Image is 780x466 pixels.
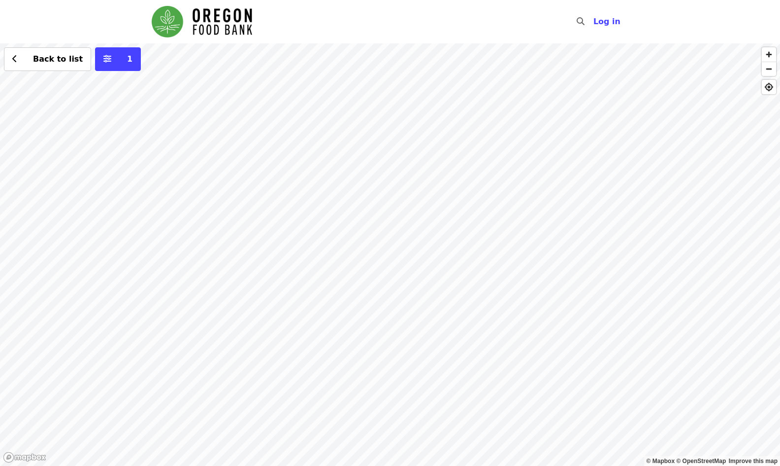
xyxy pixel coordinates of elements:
[762,47,776,62] button: Zoom In
[95,47,141,71] button: More filters (1 selected)
[762,62,776,76] button: Zoom Out
[729,458,778,465] a: Map feedback
[33,54,83,64] span: Back to list
[647,458,675,465] a: Mapbox
[676,458,726,465] a: OpenStreetMap
[127,54,132,64] span: 1
[4,47,91,71] button: Back to list
[585,12,628,32] button: Log in
[590,10,598,34] input: Search
[12,54,17,64] i: chevron-left icon
[3,452,46,463] a: Mapbox logo
[103,54,111,64] i: sliders-h icon
[577,17,585,26] i: search icon
[593,17,620,26] span: Log in
[152,6,252,37] img: Oregon Food Bank - Home
[762,80,776,94] button: Find My Location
